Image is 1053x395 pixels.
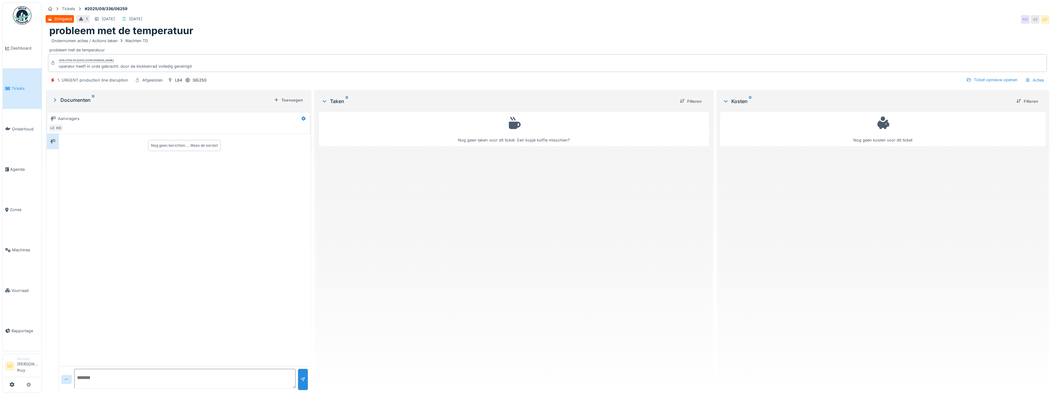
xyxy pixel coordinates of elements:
div: LC [1041,15,1049,24]
strong: #2025/09/336/06259 [82,6,130,12]
a: Agenda [3,149,42,190]
div: Aanvragers [58,116,80,122]
div: [DATE] [129,16,142,22]
div: KD [55,124,63,132]
span: Rapportage [11,328,39,334]
li: [PERSON_NAME] thuy [17,357,39,376]
div: Nog geen berichten … Wees de eerste! [151,143,218,148]
a: Dashboard [3,28,42,68]
div: Dringend [55,16,72,22]
div: operator heeft in orde gebracht: door de klokkenrad volledig gereinigd [59,63,192,69]
div: Nog geen kosten voor dit ticket [724,115,1042,143]
div: SIG250 [193,77,206,83]
div: Tickets [62,6,75,12]
a: Machines [3,230,42,270]
span: Dashboard [11,45,39,51]
div: Ticket opnieuw openen [964,76,1020,84]
div: Kosten [723,98,1011,105]
a: Onderhoud [3,109,42,149]
div: Acties [1022,76,1047,85]
span: Machines [12,247,39,253]
div: Manager [17,357,39,361]
a: Voorraad [3,270,42,311]
div: LC [48,124,57,132]
div: Afgesloten [142,77,163,83]
sup: 0 [92,96,95,104]
li: LC [5,361,14,371]
span: Zones [10,207,39,213]
a: Tickets [3,68,42,109]
a: LC Manager[PERSON_NAME] thuy [5,357,39,377]
div: Documenten [52,96,271,104]
img: Badge_color-CXgf-gQk.svg [13,6,31,25]
div: 1. URGENT production line disruption [58,77,128,83]
h1: probleem met de temperatuur [49,25,193,37]
div: Toevoegen [271,96,305,104]
span: Tickets [11,86,39,91]
div: Filteren [677,97,704,106]
a: Zones [3,190,42,230]
a: Rapportage [3,311,42,351]
div: Taken [321,98,675,105]
div: probleem met de temperatuur [49,37,1046,53]
div: Ondernomen acties / Actions taken Wachten TD [51,38,148,44]
sup: 0 [345,98,348,105]
span: Agenda [10,166,39,172]
div: KD [1021,15,1030,24]
div: L64 [175,77,182,83]
div: [DATE] [102,16,115,22]
div: Filteren [1014,97,1041,106]
div: AZ [1031,15,1039,24]
div: Gesloten op [DATE] door [PERSON_NAME] [59,58,114,63]
span: Onderhoud [12,126,39,132]
div: Nog geen taken voor dit ticket. Een kopje koffie misschien? [323,115,705,143]
div: 1 [86,16,88,22]
sup: 0 [749,98,752,105]
span: Voorraad [11,288,39,293]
